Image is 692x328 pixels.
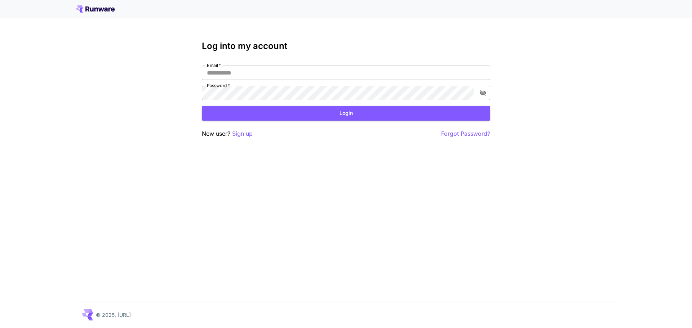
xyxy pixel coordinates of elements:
[202,41,490,51] h3: Log into my account
[202,129,253,138] p: New user?
[476,86,489,99] button: toggle password visibility
[441,129,490,138] button: Forgot Password?
[202,106,490,121] button: Login
[207,62,221,68] label: Email
[207,82,230,89] label: Password
[96,311,131,319] p: © 2025, [URL]
[232,129,253,138] button: Sign up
